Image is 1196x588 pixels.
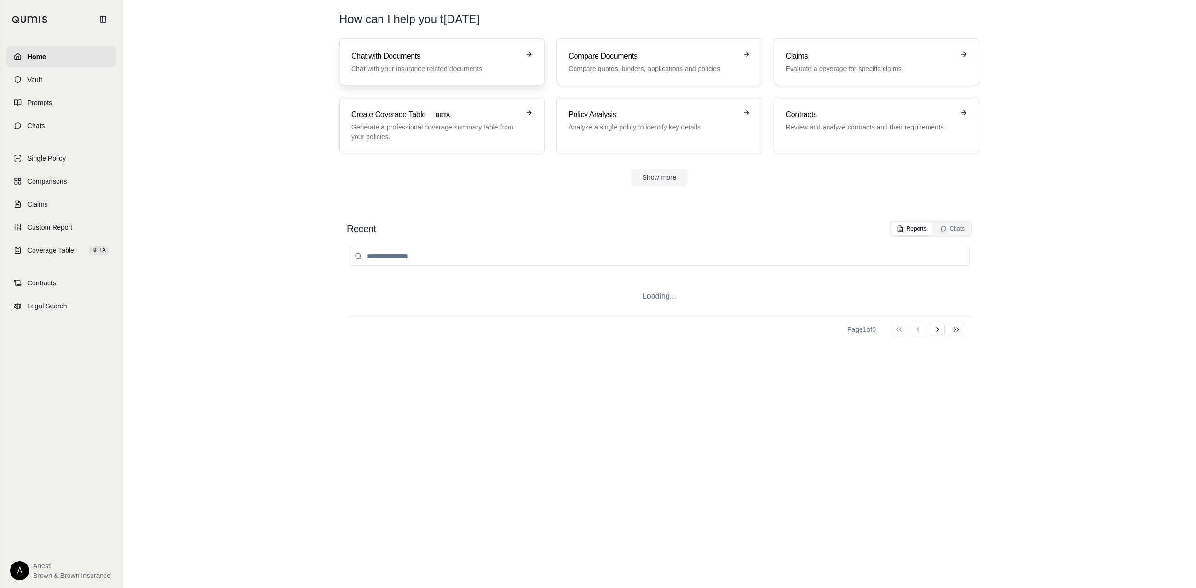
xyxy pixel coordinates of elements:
span: Coverage Table [27,246,74,255]
a: Custom Report [6,217,116,238]
span: Legal Search [27,301,67,311]
a: ClaimsEvaluate a coverage for specific claims [774,38,979,85]
button: Reports [891,222,932,235]
p: Review and analyze contracts and their requirements [786,122,954,132]
a: Legal Search [6,295,116,317]
h3: Chat with Documents [351,50,519,62]
span: Contracts [27,278,56,288]
span: Comparisons [27,176,67,186]
a: Create Coverage TableBETAGenerate a professional coverage summary table from your policies. [339,97,545,153]
span: Claims [27,200,48,209]
p: Analyze a single policy to identify key details [568,122,736,132]
div: Page 1 of 0 [847,325,876,334]
span: Chats [27,121,45,130]
div: Reports [897,225,927,233]
a: Chat with DocumentsChat with your insurance related documents [339,38,545,85]
a: Vault [6,69,116,90]
h3: Create Coverage Table [351,109,519,120]
h3: Compare Documents [568,50,736,62]
a: Policy AnalysisAnalyze a single policy to identify key details [556,97,762,153]
a: Compare DocumentsCompare quotes, binders, applications and policies [556,38,762,85]
a: Prompts [6,92,116,113]
a: Comparisons [6,171,116,192]
button: Collapse sidebar [95,12,111,27]
div: A [10,561,29,580]
p: Chat with your insurance related documents [351,64,519,73]
a: Claims [6,194,116,215]
a: Contracts [6,272,116,294]
span: Anesti [33,561,111,571]
div: Chats [940,225,965,233]
a: Home [6,46,116,67]
span: Home [27,52,46,61]
p: Evaluate a coverage for specific claims [786,64,954,73]
h3: Claims [786,50,954,62]
span: BETA [89,246,109,255]
a: Chats [6,115,116,136]
a: Coverage TableBETA [6,240,116,261]
p: Compare quotes, binders, applications and policies [568,64,736,73]
h3: Contracts [786,109,954,120]
button: Chats [934,222,970,235]
span: BETA [430,110,456,120]
h2: Recent [347,222,376,235]
div: Loading... [347,275,972,318]
h1: How can I help you t[DATE] [339,12,979,27]
a: Single Policy [6,148,116,169]
span: Vault [27,75,42,84]
button: Show more [631,169,688,186]
span: Custom Report [27,223,72,232]
p: Generate a professional coverage summary table from your policies. [351,122,519,141]
h3: Policy Analysis [568,109,736,120]
img: Qumis Logo [12,16,48,23]
span: Prompts [27,98,52,107]
span: Brown & Brown Insurance [33,571,111,580]
a: ContractsReview and analyze contracts and their requirements [774,97,979,153]
span: Single Policy [27,153,66,163]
